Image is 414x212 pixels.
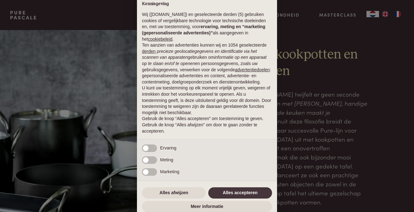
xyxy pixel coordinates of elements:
p: Gebruik de knop “Alles accepteren” om toestemming te geven. Gebruik de knop “Alles afwijzen” om d... [142,116,272,134]
em: informatie op een apparaat op te slaan en/of te openen [142,55,267,66]
button: derden [142,48,156,55]
p: U kunt uw toestemming op elk moment vrijelijk geven, weigeren of intrekken door het voorkeurenpan... [142,85,272,116]
em: precieze geolocatiegegevens en identificatie via het scannen van apparaten [142,49,257,60]
p: Wij ([DOMAIN_NAME]) en geselecteerde derden (5) gebruiken cookies of vergelijkbare technologie vo... [142,12,272,42]
span: Marketing [160,169,179,174]
h2: Kennisgeving [142,1,272,7]
span: Ervaring [160,145,176,150]
span: Meting [160,157,173,162]
p: Ten aanzien van advertenties kunnen wij en 1054 geselecteerde gebruiken om en persoonsgegevens, z... [142,42,272,85]
button: Alles accepteren [208,187,272,199]
button: Alles afwijzen [142,187,206,199]
strong: ervaring, meting en “marketing (gepersonaliseerde advertenties)” [142,24,265,35]
a: cookiebeleid [148,37,172,42]
button: advertentiedoelen [235,67,270,73]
